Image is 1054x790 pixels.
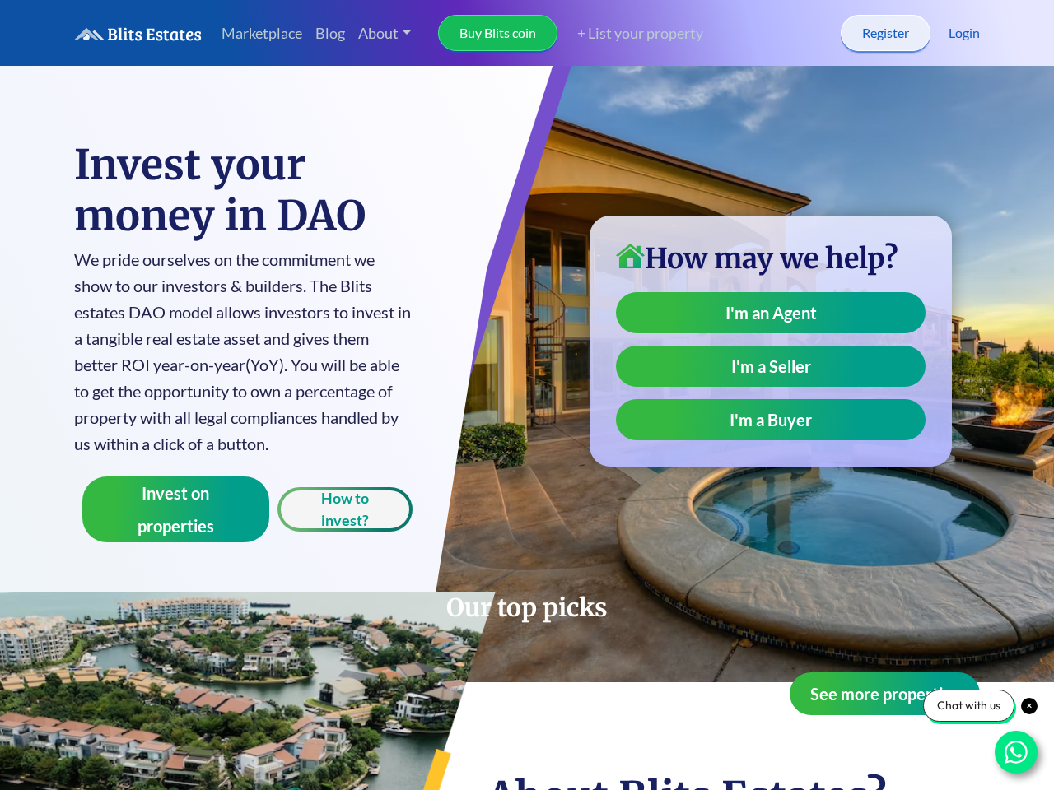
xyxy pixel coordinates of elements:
div: Chat with us [923,690,1014,722]
button: Invest on properties [82,476,269,542]
a: Blog [309,16,352,51]
a: Buy Blits coin [438,15,557,51]
p: We pride ourselves on the commitment we show to our investors & builders. The Blits estates DAO m... [74,246,413,457]
a: + List your property [557,22,703,44]
h1: Invest your money in DAO [74,140,413,242]
img: home-icon [616,244,645,268]
button: See more properties [790,672,980,715]
h2: Our top picks [74,592,980,623]
a: I'm a Buyer [616,399,926,440]
a: Marketplace [215,16,309,51]
a: About [352,16,417,51]
a: I'm an Agent [616,292,926,333]
button: How to invest? [277,487,413,532]
a: Login [949,23,980,43]
img: logo.6a08bd47fd1234313fe35534c588d03a.svg [74,27,202,41]
h3: How may we help? [616,242,926,276]
a: Register [841,15,930,51]
a: I'm a Seller [616,346,926,387]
